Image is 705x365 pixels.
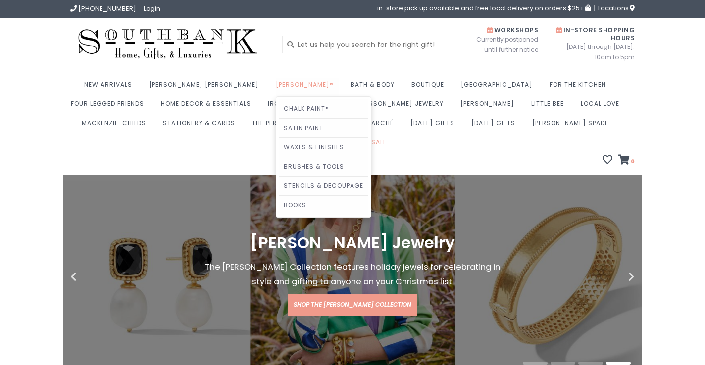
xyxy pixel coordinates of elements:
[84,78,137,97] a: New Arrivals
[594,5,635,11] a: Locations
[585,272,635,282] button: Next
[359,97,449,116] a: [PERSON_NAME] Jewelry
[344,116,399,136] a: Le Bee Marché
[268,97,347,116] a: Iron Orchid Designs
[71,97,149,116] a: Four Legged Friends
[581,97,624,116] a: Local Love
[556,26,635,42] span: In-Store Shopping Hours
[351,78,400,97] a: Bath & Body
[149,78,264,97] a: [PERSON_NAME] [PERSON_NAME]
[279,177,368,195] a: Stencils & Decoupage
[279,157,368,176] a: Brushes & Tools
[487,26,538,34] span: Workshops
[460,97,519,116] a: [PERSON_NAME]
[606,362,631,365] button: 4 of 4
[630,157,635,165] span: 0
[282,36,458,53] input: Let us help you search for the right gift!
[618,156,635,166] a: 0
[70,26,265,63] img: Southbank Gift Company -- Home, Gifts, and Luxuries
[531,97,569,116] a: Little Bee
[161,97,256,116] a: Home Decor & Essentials
[144,4,160,13] a: Login
[82,116,151,136] a: MacKenzie-Childs
[461,78,538,97] a: [GEOGRAPHIC_DATA]
[364,136,392,155] a: Sale
[78,4,136,13] span: [PHONE_NUMBER]
[553,42,635,62] span: [DATE] through [DATE]: 10am to 5pm
[532,116,613,136] a: [PERSON_NAME] Spade
[279,99,368,118] a: Chalk Paint®
[252,116,332,136] a: The perfect gift for:
[279,138,368,157] a: Waxes & Finishes
[163,116,240,136] a: Stationery & Cards
[70,4,136,13] a: [PHONE_NUMBER]
[279,119,368,137] a: Satin Paint
[276,78,339,97] a: [PERSON_NAME]®
[471,116,520,136] a: [DATE] Gifts
[205,262,500,288] span: The [PERSON_NAME] Collection features holiday jewels for celebrating in style and gifting to anyo...
[200,234,505,252] h1: [PERSON_NAME] Jewelry
[70,272,120,282] button: Previous
[288,294,417,316] a: Shop the [PERSON_NAME] Collection
[551,362,575,365] button: 2 of 4
[578,362,603,365] button: 3 of 4
[523,362,548,365] button: 1 of 4
[598,3,635,13] span: Locations
[410,116,459,136] a: [DATE] Gifts
[464,34,538,55] span: Currently postponed until further notice
[550,78,611,97] a: For the Kitchen
[411,78,449,97] a: Boutique
[279,196,368,215] a: Books
[377,5,591,11] span: in-store pick up available and free local delivery on orders $25+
